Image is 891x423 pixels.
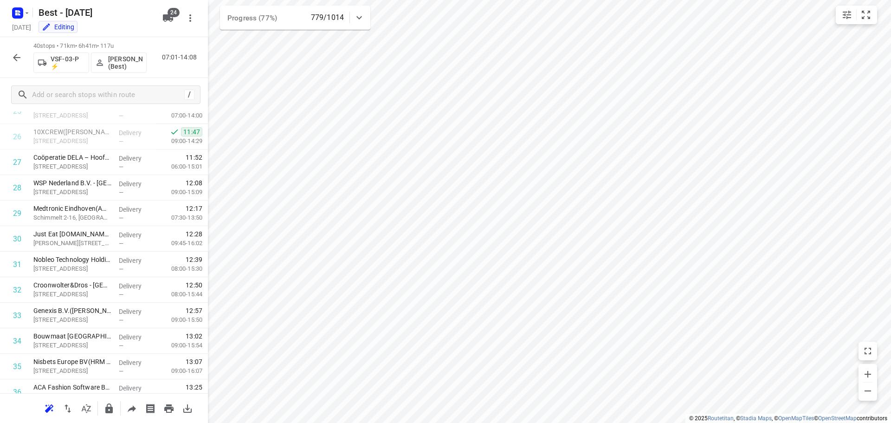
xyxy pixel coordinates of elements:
p: WSP Nederland B.V. - Eindhoven(Corrie van Schaik) [33,178,111,188]
p: [STREET_ADDRESS] [33,188,111,197]
p: Delivery [119,230,153,240]
span: Progress (77%) [227,14,277,22]
p: Heggeranklaan 1, Eindhoven [33,264,111,273]
p: 09:00-16:07 [156,366,202,376]
span: 12:57 [186,306,202,315]
p: 40 stops • 71km • 6h41m • 117u [33,42,147,51]
p: Delivery [119,128,153,137]
p: Delivery [119,256,153,265]
h5: Best - [DATE] [35,5,155,20]
a: Stadia Maps [740,415,772,422]
p: [STREET_ADDRESS] [33,290,111,299]
p: Delivery [119,332,153,342]
p: Schimmelt 2-16, Eindhoven [33,213,111,222]
p: 07:30-13:50 [156,213,202,222]
div: 34 [13,337,21,345]
p: 08:00-15:30 [156,264,202,273]
div: 29 [13,209,21,218]
button: VSF-03-P ⚡ [33,52,89,73]
p: [STREET_ADDRESS] [33,111,111,120]
span: — [119,342,123,349]
p: 08:00-15:44 [156,290,202,299]
span: Reoptimize route [40,403,58,412]
p: Medtronic Eindhoven(Ambius klantenservice) [33,204,111,213]
span: 11:52 [186,153,202,162]
span: 11:47 [181,127,202,137]
p: 07:01-14:08 [162,52,200,62]
p: Lodewijkstraat 1C, Eindhoven [33,341,111,350]
span: 13:07 [186,357,202,366]
div: 31 [13,260,21,269]
div: 28 [13,183,21,192]
div: 32 [13,286,21,294]
span: — [119,215,123,221]
p: Bouwmaat Eindhoven - De Hurk(Herwin Dulos) [33,332,111,341]
span: Sort by time window [77,403,96,412]
svg: Done [170,127,179,137]
p: 09:00-15:09 [156,188,202,197]
div: Progress (77%)779/1014 [220,6,370,30]
div: 30 [13,234,21,243]
p: Nisbets Europe BV(HRM Nisbets ) [33,357,111,366]
p: Delivery [119,154,153,163]
p: 09:00-14:29 [156,137,202,146]
li: © 2025 , © , © © contributors [689,415,887,422]
p: 07:00-14:00 [156,111,202,120]
h5: Project date [8,22,35,33]
p: Delivery [119,307,153,316]
p: Delivery [119,384,153,393]
p: Coöperatie DELA – Hoofdkantoor(Receptie) [33,153,111,162]
p: [STREET_ADDRESS] [33,162,111,171]
p: Demi Walraven (Best) [108,55,142,70]
p: 779/1014 [311,12,344,23]
div: 35 [13,362,21,371]
button: Map settings [838,6,856,24]
p: Delivery [119,358,153,367]
span: — [119,393,123,400]
button: Fit zoom [857,6,875,24]
p: Just Eat Takeaway.com - Eindhoven(Algemeen contact) [33,229,111,239]
span: Download route [178,403,197,412]
p: 06:00-15:01 [156,162,202,171]
p: Don Boscostraat 4, Eindhoven [33,137,111,146]
span: — [119,240,123,247]
span: — [119,291,123,298]
span: Print route [160,403,178,412]
span: — [119,163,123,170]
p: Nobleo Technology Holding BV(Inge Cornet) [33,255,111,264]
span: 12:17 [186,204,202,213]
span: 13:25 [186,383,202,392]
span: — [119,138,123,145]
span: Share route [123,403,141,412]
span: — [119,112,123,119]
p: ACA Fashion Software B.V.(Monique Lamers) [33,383,111,392]
span: 12:39 [186,255,202,264]
button: More [181,9,200,27]
p: Delivery [119,205,153,214]
span: — [119,266,123,273]
a: OpenMapTiles [778,415,814,422]
span: — [119,189,123,196]
p: 10XCREW([PERSON_NAME]) [33,127,111,137]
a: Routetitan [708,415,734,422]
span: Print shipping labels [141,403,160,412]
div: You are currently in edit mode. [42,22,74,32]
p: 08:00-16:13 [156,392,202,401]
div: 26 [13,132,21,141]
div: / [184,90,194,100]
p: 09:00-15:54 [156,341,202,350]
p: VSF-03-P ⚡ [51,55,85,70]
span: 12:08 [186,178,202,188]
span: Reverse route [58,403,77,412]
p: Quinten Matsyslaan 77, Eindhoven [33,239,111,248]
p: Delivery [119,281,153,291]
span: 12:50 [186,280,202,290]
div: 27 [13,158,21,167]
button: [PERSON_NAME] (Best) [91,52,147,73]
p: 09:45-16:02 [156,239,202,248]
span: 24 [168,8,180,17]
p: Lodewijkstraat 1-A, Eindhoven [33,315,111,325]
p: Croonwolter&Dros - Eindhoven(Aafke Kaldenbach-Grotegoed) [33,280,111,290]
p: [STREET_ADDRESS] [33,392,111,401]
div: small contained button group [836,6,877,24]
